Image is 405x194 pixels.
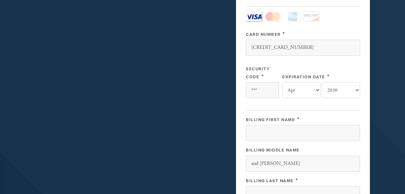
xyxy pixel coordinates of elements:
[282,74,325,80] label: Expiration Date
[265,12,281,21] a: MasterCard
[246,66,269,80] label: Security Code
[283,30,285,37] span: This field is required.
[303,12,319,21] a: Discover
[284,12,300,21] a: Amex
[296,177,298,184] span: This field is required.
[246,12,262,21] a: Visa
[282,82,320,98] select: Expiration Date month
[322,82,360,98] select: Expiration Date year
[261,73,264,80] span: This field is required.
[246,117,295,122] label: Billing First Name
[246,32,281,37] label: Card Number
[297,116,300,123] span: This field is required.
[327,73,330,80] span: This field is required.
[246,178,294,183] label: Billing Last Name
[246,148,300,153] label: Billing Middle Name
